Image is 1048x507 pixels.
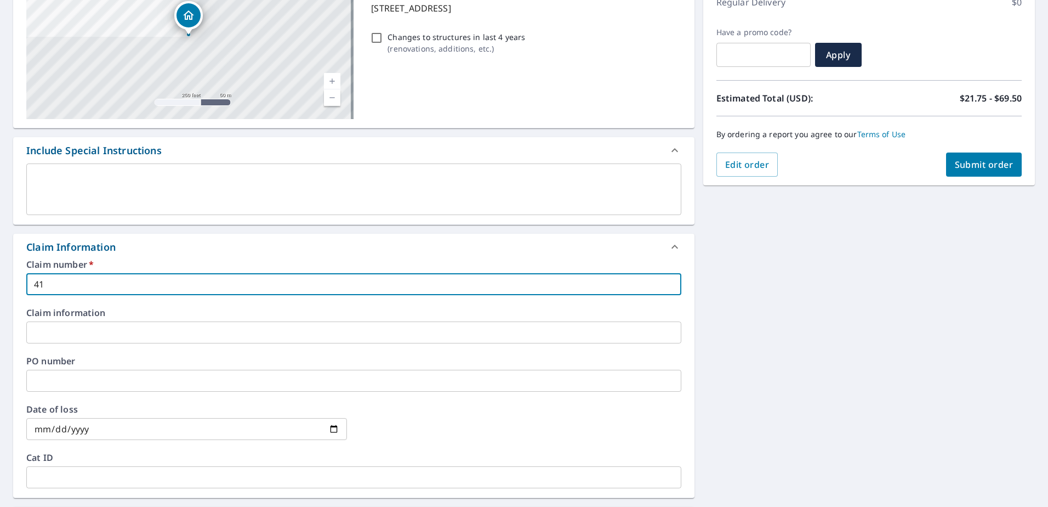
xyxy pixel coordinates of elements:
[324,89,340,106] a: Current Level 17, Zoom Out
[388,43,525,54] p: ( renovations, additions, etc. )
[371,2,676,15] p: [STREET_ADDRESS]
[26,357,681,365] label: PO number
[26,240,116,255] div: Claim Information
[26,143,162,158] div: Include Special Instructions
[725,159,770,171] span: Edit order
[857,129,906,139] a: Terms of Use
[960,92,1022,105] p: $21.75 - $69.50
[13,234,694,260] div: Claim Information
[716,27,811,37] label: Have a promo code?
[946,153,1022,177] button: Submit order
[716,153,778,177] button: Edit order
[955,159,1013,171] span: Submit order
[815,43,862,67] button: Apply
[26,308,681,317] label: Claim information
[824,49,853,61] span: Apply
[716,92,869,105] p: Estimated Total (USD):
[324,73,340,89] a: Current Level 17, Zoom In
[388,31,525,43] p: Changes to structures in last 4 years
[26,260,681,269] label: Claim number
[26,453,681,462] label: Cat ID
[174,1,203,35] div: Dropped pin, building 1, Residential property, 144 Stanford Rd Hagerstown, MD 21742
[716,129,1022,139] p: By ordering a report you agree to our
[26,405,347,414] label: Date of loss
[13,137,694,164] div: Include Special Instructions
